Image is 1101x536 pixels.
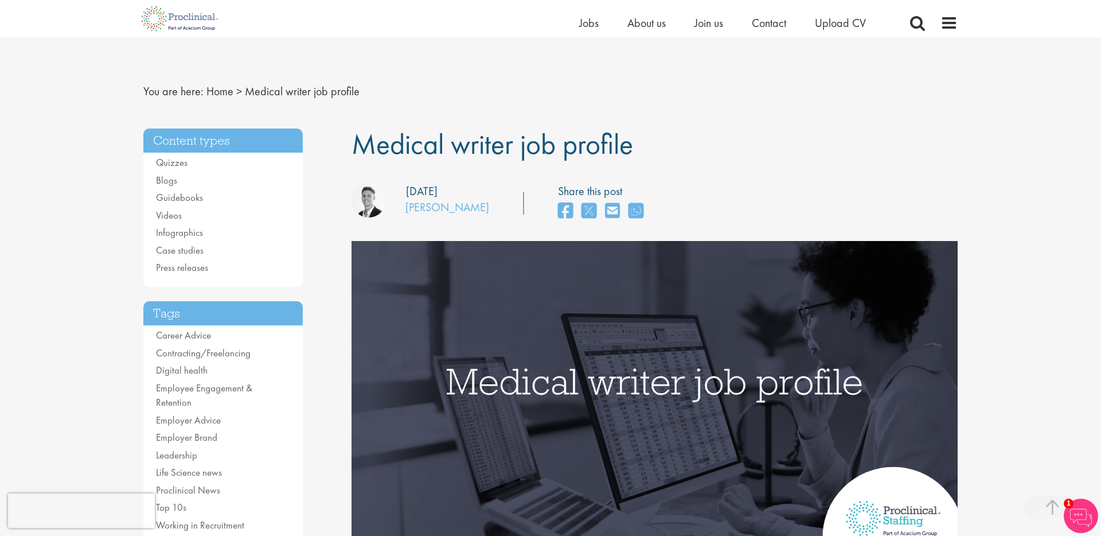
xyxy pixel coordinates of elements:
[156,156,188,169] a: Quizzes
[156,191,203,204] a: Guidebooks
[694,15,723,30] a: Join us
[8,494,155,528] iframe: reCAPTCHA
[156,364,208,376] a: Digital health
[352,126,633,162] span: Medical writer job profile
[156,209,182,222] a: Videos
[815,15,866,30] a: Upload CV
[581,199,596,224] a: share on twitter
[156,466,222,479] a: Life Science news
[558,199,573,224] a: share on facebook
[156,329,211,341] a: Career Advice
[605,199,620,224] a: share on email
[156,449,197,461] a: Leadership
[156,431,217,444] a: Employer Brand
[1064,499,1073,508] span: 1
[558,183,649,200] label: Share this post
[156,174,177,187] a: Blogs
[156,261,208,274] a: Press releases
[156,519,244,531] a: Working in Recruitment
[143,129,303,153] h3: Content types
[236,84,242,99] span: >
[143,301,303,326] h3: Tags
[156,244,204,257] a: Case studies
[156,414,221,426] a: Employer Advice
[245,84,360,99] span: Medical writer job profile
[156,226,203,239] a: Infographics
[156,347,251,359] a: Contracting/Freelancing
[579,15,599,30] a: Jobs
[143,84,204,99] span: You are here:
[752,15,786,30] a: Contact
[627,15,666,30] a: About us
[1064,499,1098,533] img: Chatbot
[405,200,489,215] a: [PERSON_NAME]
[206,84,233,99] a: breadcrumb link
[156,501,186,514] a: Top 10s
[628,199,643,224] a: share on whats app
[352,183,386,217] img: George Watson
[156,484,220,496] a: Proclinical News
[406,183,438,200] div: [DATE]
[156,382,252,409] a: Employee Engagement & Retention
